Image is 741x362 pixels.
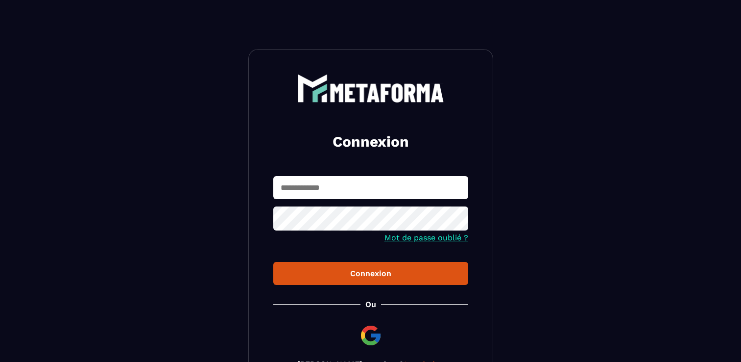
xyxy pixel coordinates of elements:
[365,300,376,309] p: Ou
[297,74,444,103] img: logo
[273,262,468,285] button: Connexion
[359,324,382,347] img: google
[384,233,468,242] a: Mot de passe oublié ?
[285,132,456,152] h2: Connexion
[273,74,468,103] a: logo
[281,269,460,278] div: Connexion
